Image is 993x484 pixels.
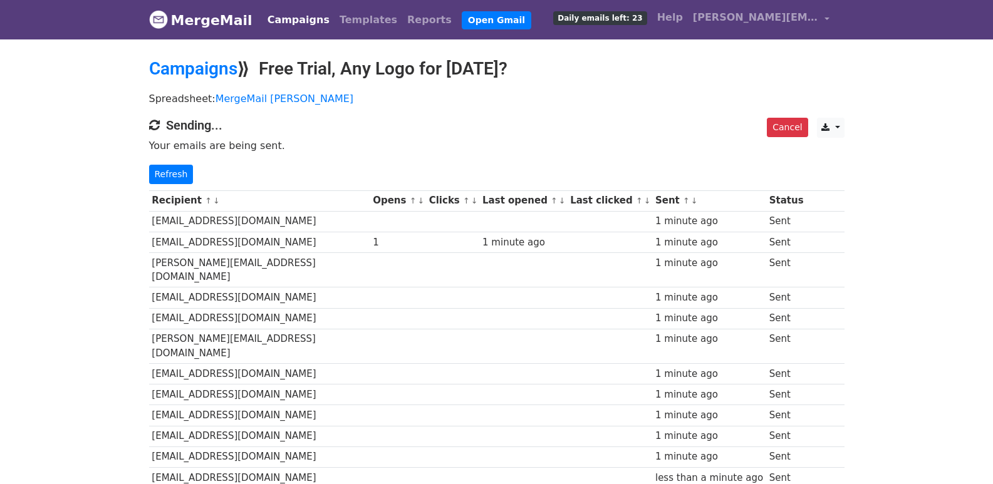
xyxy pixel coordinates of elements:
[149,7,252,33] a: MergeMail
[479,190,567,211] th: Last opened
[149,287,370,308] td: [EMAIL_ADDRESS][DOMAIN_NAME]
[205,196,212,205] a: ↑
[149,10,168,29] img: MergeMail logo
[766,426,806,446] td: Sent
[149,58,237,79] a: Campaigns
[213,196,220,205] a: ↓
[149,308,370,329] td: [EMAIL_ADDRESS][DOMAIN_NAME]
[373,235,423,250] div: 1
[426,190,479,211] th: Clicks
[766,211,806,232] td: Sent
[688,5,834,34] a: [PERSON_NAME][EMAIL_ADDRESS][DOMAIN_NAME]
[655,214,763,229] div: 1 minute ago
[149,190,370,211] th: Recipient
[263,8,335,33] a: Campaigns
[655,291,763,305] div: 1 minute ago
[551,196,558,205] a: ↑
[655,388,763,402] div: 1 minute ago
[567,190,652,211] th: Last clicked
[149,329,370,364] td: [PERSON_NAME][EMAIL_ADDRESS][DOMAIN_NAME]
[559,196,566,205] a: ↓
[410,196,417,205] a: ↑
[149,58,845,80] h2: ⟫ Free Trial, Any Logo for [DATE]?
[149,232,370,252] td: [EMAIL_ADDRESS][DOMAIN_NAME]
[370,190,426,211] th: Opens
[767,118,808,137] a: Cancel
[417,196,424,205] a: ↓
[655,311,763,326] div: 1 minute ago
[149,405,370,426] td: [EMAIL_ADDRESS][DOMAIN_NAME]
[655,408,763,423] div: 1 minute ago
[766,364,806,384] td: Sent
[149,118,845,133] h4: Sending...
[149,139,845,152] p: Your emails are being sent.
[655,235,763,250] div: 1 minute ago
[149,384,370,405] td: [EMAIL_ADDRESS][DOMAIN_NAME]
[691,196,698,205] a: ↓
[149,92,845,105] p: Spreadsheet:
[683,196,690,205] a: ↑
[766,190,806,211] th: Status
[766,252,806,287] td: Sent
[655,450,763,464] div: 1 minute ago
[766,446,806,467] td: Sent
[548,5,652,30] a: Daily emails left: 23
[402,8,457,33] a: Reports
[652,190,766,211] th: Sent
[766,405,806,426] td: Sent
[655,429,763,443] div: 1 minute ago
[652,5,688,30] a: Help
[149,211,370,232] td: [EMAIL_ADDRESS][DOMAIN_NAME]
[463,196,470,205] a: ↑
[766,329,806,364] td: Sent
[655,256,763,270] div: 1 minute ago
[335,8,402,33] a: Templates
[553,11,647,25] span: Daily emails left: 23
[149,252,370,287] td: [PERSON_NAME][EMAIL_ADDRESS][DOMAIN_NAME]
[693,10,818,25] span: [PERSON_NAME][EMAIL_ADDRESS][DOMAIN_NAME]
[766,308,806,329] td: Sent
[149,446,370,467] td: [EMAIL_ADDRESS][DOMAIN_NAME]
[766,232,806,252] td: Sent
[655,367,763,381] div: 1 minute ago
[766,287,806,308] td: Sent
[482,235,564,250] div: 1 minute ago
[216,93,353,105] a: MergeMail [PERSON_NAME]
[149,426,370,446] td: [EMAIL_ADDRESS][DOMAIN_NAME]
[644,196,651,205] a: ↓
[471,196,478,205] a: ↓
[655,332,763,346] div: 1 minute ago
[149,364,370,384] td: [EMAIL_ADDRESS][DOMAIN_NAME]
[149,165,194,184] a: Refresh
[766,384,806,405] td: Sent
[462,11,531,29] a: Open Gmail
[636,196,643,205] a: ↑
